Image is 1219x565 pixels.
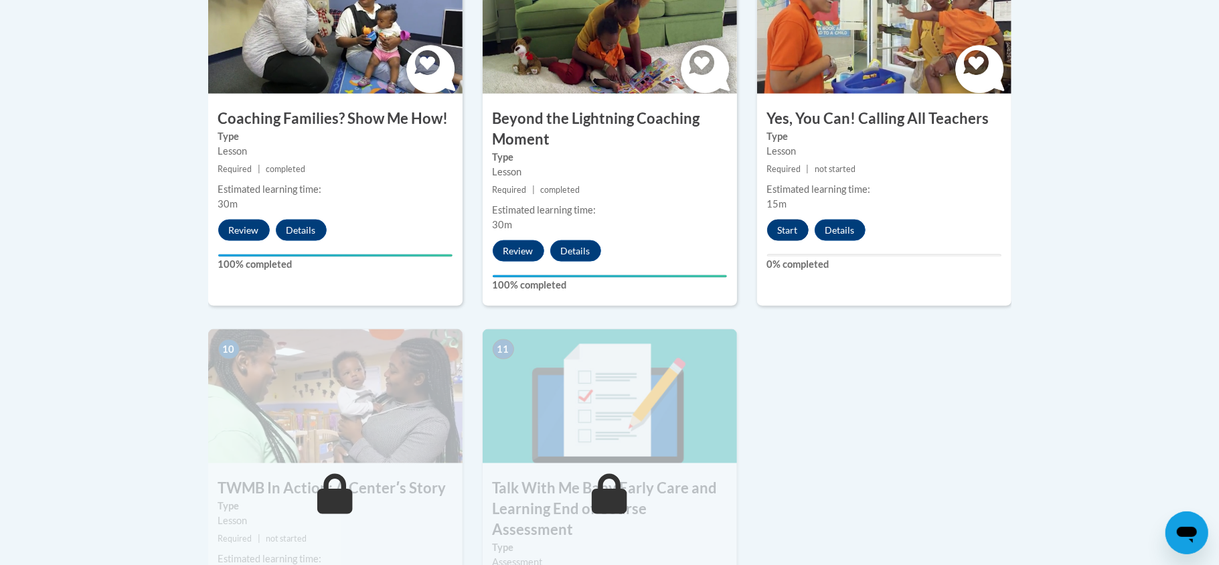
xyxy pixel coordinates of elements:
[218,198,238,210] span: 30m
[266,534,307,544] span: not started
[767,198,787,210] span: 15m
[493,165,727,179] div: Lesson
[493,540,727,555] label: Type
[493,185,527,195] span: Required
[208,108,463,129] h3: Coaching Families? Show Me How!
[493,275,727,278] div: Your progress
[767,129,1001,144] label: Type
[757,108,1011,129] h3: Yes, You Can! Calling All Teachers
[767,182,1001,197] div: Estimated learning time:
[218,182,453,197] div: Estimated learning time:
[276,220,327,241] button: Details
[258,534,260,544] span: |
[218,220,270,241] button: Review
[807,164,809,174] span: |
[218,129,453,144] label: Type
[218,254,453,257] div: Your progress
[483,108,737,150] h3: Beyond the Lightning Coaching Moment
[258,164,260,174] span: |
[483,329,737,463] img: Course Image
[550,240,601,262] button: Details
[767,144,1001,159] div: Lesson
[218,144,453,159] div: Lesson
[493,150,727,165] label: Type
[493,278,727,293] label: 100% completed
[532,185,535,195] span: |
[493,203,727,218] div: Estimated learning time:
[815,220,866,241] button: Details
[208,478,463,499] h3: TWMB In Action: A Centerʹs Story
[208,329,463,463] img: Course Image
[1165,511,1208,554] iframe: Button to launch messaging window
[218,513,453,528] div: Lesson
[218,257,453,272] label: 100% completed
[493,339,514,359] span: 11
[218,164,252,174] span: Required
[767,220,809,241] button: Start
[218,339,240,359] span: 10
[540,185,580,195] span: completed
[493,240,544,262] button: Review
[767,257,1001,272] label: 0% completed
[218,499,453,513] label: Type
[493,219,513,230] span: 30m
[815,164,856,174] span: not started
[266,164,305,174] span: completed
[218,534,252,544] span: Required
[767,164,801,174] span: Required
[483,478,737,540] h3: Talk With Me Baby Early Care and Learning End of Course Assessment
